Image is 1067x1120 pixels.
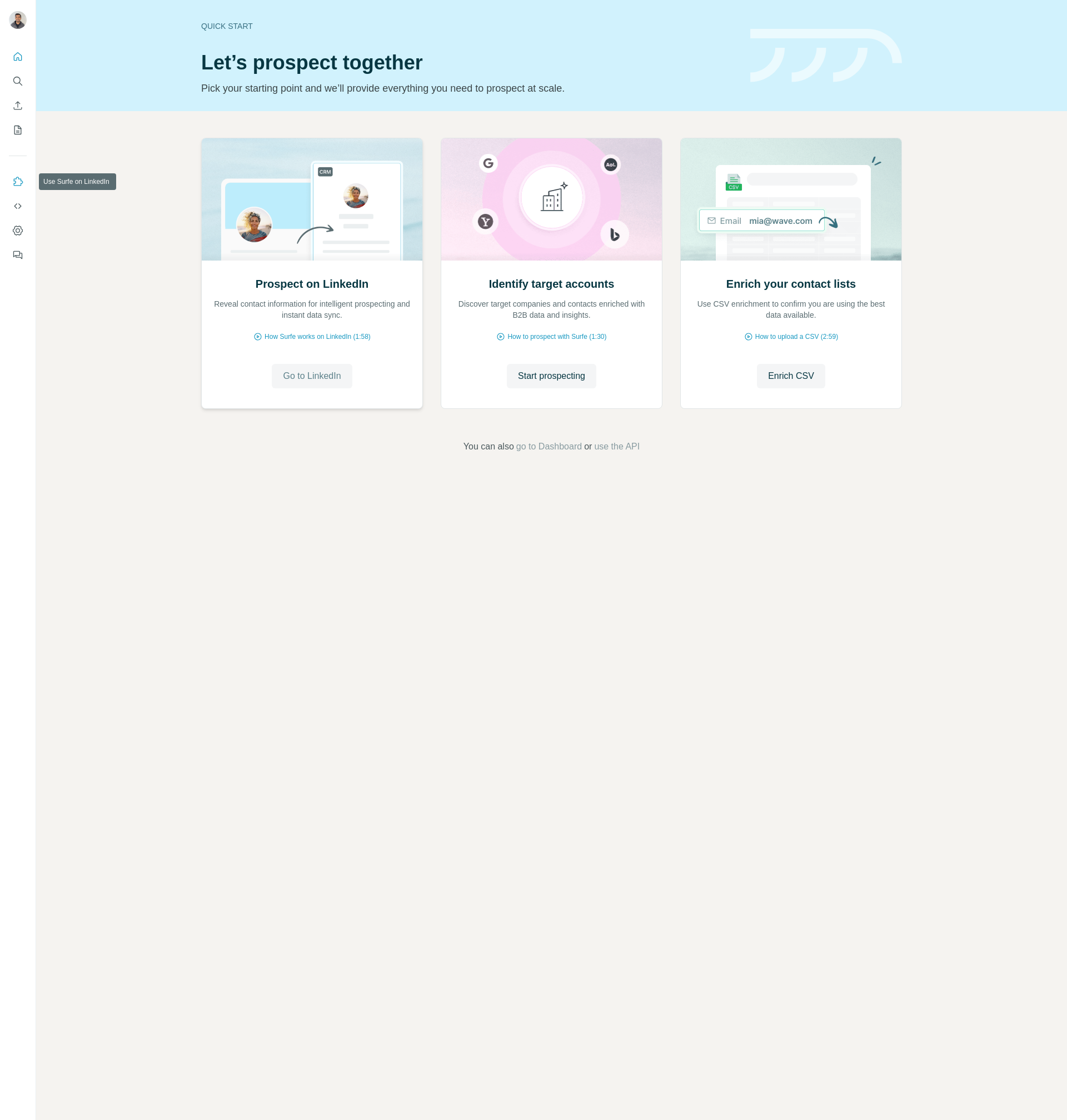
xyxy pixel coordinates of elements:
[201,81,737,96] p: Pick your starting point and we’ll provide everything you need to prospect at scale.
[518,369,585,383] span: Start prospecting
[507,364,596,388] button: Start prospecting
[9,120,27,140] button: My lists
[9,96,27,116] button: Enrich CSV
[213,298,411,321] p: Reveal contact information for intelligent prospecting and instant data sync.
[757,364,825,388] button: Enrich CSV
[680,138,902,261] img: Enrich your contact lists
[516,440,582,453] button: go to Dashboard
[9,71,27,91] button: Search
[594,440,640,453] button: use the API
[441,138,662,261] img: Identify target accounts
[489,276,615,292] h2: Identify target accounts
[283,369,341,383] span: Go to LinkedIn
[768,369,814,383] span: Enrich CSV
[9,11,27,29] img: Avatar
[9,221,27,241] button: Dashboard
[9,196,27,216] button: Use Surfe API
[463,440,514,453] span: You can also
[201,52,737,74] h1: Let’s prospect together
[726,276,856,292] h2: Enrich your contact lists
[584,440,592,453] span: or
[201,21,737,32] div: Quick start
[452,298,651,321] p: Discover target companies and contacts enriched with B2B data and insights.
[750,29,902,83] img: banner
[265,332,371,342] span: How Surfe works on LinkedIn (1:58)
[755,332,838,342] span: How to upload a CSV (2:59)
[9,245,27,265] button: Feedback
[692,298,890,321] p: Use CSV enrichment to confirm you are using the best data available.
[272,364,352,388] button: Go to LinkedIn
[9,172,27,192] button: Use Surfe on LinkedIn
[507,332,606,342] span: How to prospect with Surfe (1:30)
[201,138,423,261] img: Prospect on LinkedIn
[9,47,27,67] button: Quick start
[256,276,368,292] h2: Prospect on LinkedIn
